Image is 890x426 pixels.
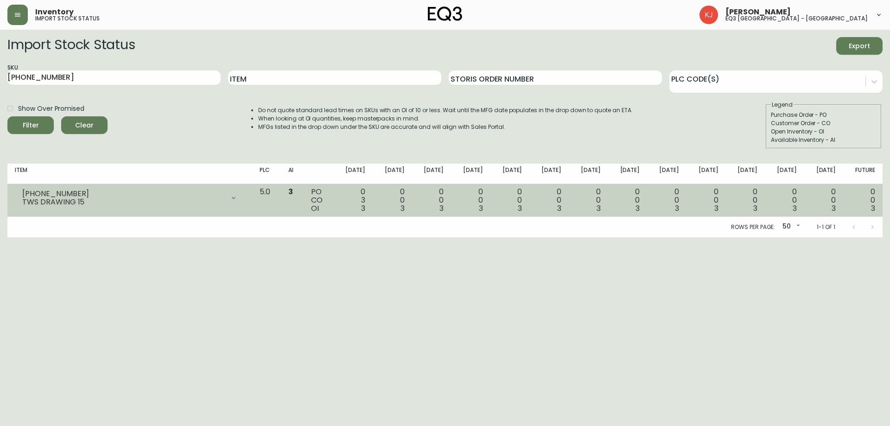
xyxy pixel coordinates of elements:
[753,203,757,214] span: 3
[537,188,561,213] div: 0 0
[871,203,875,214] span: 3
[765,164,804,184] th: [DATE]
[529,164,569,184] th: [DATE]
[288,186,293,197] span: 3
[518,203,522,214] span: 3
[458,188,483,213] div: 0 0
[400,203,405,214] span: 3
[726,164,765,184] th: [DATE]
[7,164,252,184] th: Item
[844,40,875,52] span: Export
[23,120,39,131] div: Filter
[428,6,462,21] img: logo
[576,188,601,213] div: 0 0
[675,203,679,214] span: 3
[771,127,877,136] div: Open Inventory - OI
[772,188,797,213] div: 0 0
[569,164,608,184] th: [DATE]
[655,188,679,213] div: 0 0
[498,188,522,213] div: 0 0
[311,188,326,213] div: PO CO
[15,188,245,208] div: [PHONE_NUMBER]TWS DRAWING 15
[61,116,108,134] button: Clear
[608,164,648,184] th: [DATE]
[7,116,54,134] button: Filter
[252,184,281,217] td: 5.0
[258,123,633,131] li: MFGs listed in the drop down under the SKU are accurate and will align with Sales Portal.
[851,188,875,213] div: 0 0
[771,111,877,119] div: Purchase Order - PO
[22,198,224,206] div: TWS DRAWING 15
[793,203,797,214] span: 3
[439,203,444,214] span: 3
[281,164,304,184] th: AI
[69,120,100,131] span: Clear
[843,164,883,184] th: Future
[616,188,640,213] div: 0 0
[35,16,100,21] h5: import stock status
[812,188,836,213] div: 0 0
[479,203,483,214] span: 3
[420,188,444,213] div: 0 0
[258,114,633,123] li: When looking at OI quantities, keep masterpacks in mind.
[311,203,319,214] span: OI
[771,119,877,127] div: Customer Order - CO
[451,164,490,184] th: [DATE]
[380,188,405,213] div: 0 0
[832,203,836,214] span: 3
[647,164,687,184] th: [DATE]
[687,164,726,184] th: [DATE]
[733,188,758,213] div: 0 0
[252,164,281,184] th: PLC
[333,164,373,184] th: [DATE]
[779,219,802,235] div: 50
[771,101,794,109] legend: Legend
[490,164,530,184] th: [DATE]
[699,6,718,24] img: 24a625d34e264d2520941288c4a55f8e
[731,223,775,231] p: Rows per page:
[771,136,877,144] div: Available Inventory - AI
[18,104,84,114] span: Show Over Promised
[804,164,844,184] th: [DATE]
[836,37,883,55] button: Export
[597,203,601,214] span: 3
[412,164,451,184] th: [DATE]
[373,164,412,184] th: [DATE]
[636,203,640,214] span: 3
[725,16,868,21] h5: eq3 [GEOGRAPHIC_DATA] - [GEOGRAPHIC_DATA]
[361,203,365,214] span: 3
[714,203,718,214] span: 3
[817,223,835,231] p: 1-1 of 1
[694,188,718,213] div: 0 0
[22,190,224,198] div: [PHONE_NUMBER]
[258,106,633,114] li: Do not quote standard lead times on SKUs with an OI of 10 or less. Wait until the MFG date popula...
[725,8,791,16] span: [PERSON_NAME]
[557,203,561,214] span: 3
[35,8,74,16] span: Inventory
[341,188,365,213] div: 0 3
[7,37,135,55] h2: Import Stock Status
